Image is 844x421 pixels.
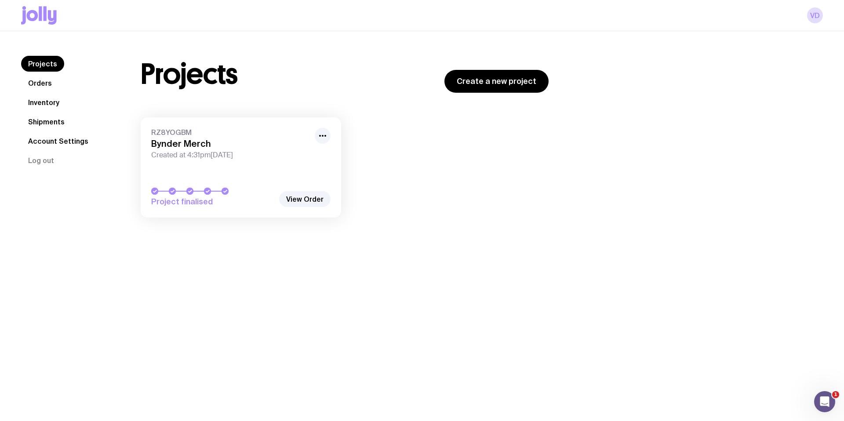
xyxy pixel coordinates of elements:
span: Created at 4:31pm[DATE] [151,151,309,160]
a: Shipments [21,114,72,130]
span: RZ8YOGBM [151,128,309,137]
span: 1 [832,391,839,398]
a: Orders [21,75,59,91]
a: Create a new project [444,70,549,93]
h1: Projects [141,60,238,88]
h3: Bynder Merch [151,138,309,149]
a: View Order [279,191,331,207]
a: Account Settings [21,133,95,149]
a: RZ8YOGBMBynder MerchCreated at 4:31pm[DATE]Project finalised [141,117,341,218]
button: Log out [21,152,61,168]
a: VD [807,7,823,23]
a: Inventory [21,94,66,110]
iframe: Intercom live chat [814,391,835,412]
a: Projects [21,56,64,72]
span: Project finalised [151,196,274,207]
